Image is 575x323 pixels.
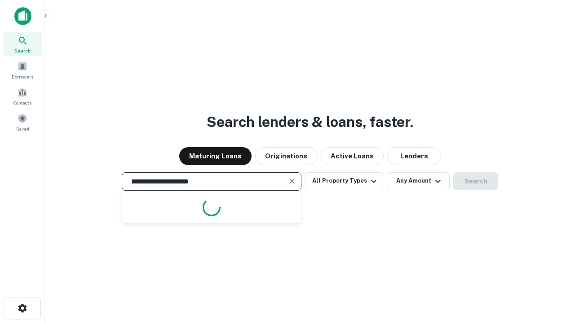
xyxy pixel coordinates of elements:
[387,147,441,165] button: Lenders
[3,110,42,134] a: Saved
[3,32,42,56] a: Search
[3,84,42,108] a: Contacts
[16,125,29,132] span: Saved
[179,147,252,165] button: Maturing Loans
[305,172,383,190] button: All Property Types
[14,47,31,54] span: Search
[3,58,42,82] a: Borrowers
[13,99,31,106] span: Contacts
[207,111,413,133] h3: Search lenders & loans, faster.
[14,7,31,25] img: capitalize-icon.png
[286,175,298,188] button: Clear
[530,251,575,294] iframe: Chat Widget
[12,73,33,80] span: Borrowers
[321,147,384,165] button: Active Loans
[255,147,317,165] button: Originations
[387,172,450,190] button: Any Amount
